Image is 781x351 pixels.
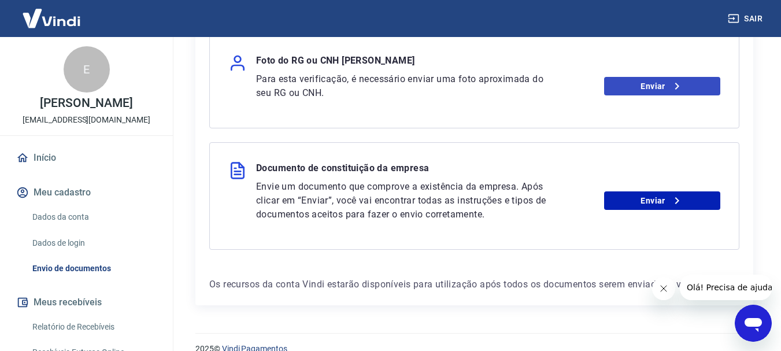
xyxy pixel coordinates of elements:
a: Dados de login [28,231,159,255]
p: Os recursos da conta Vindi estarão disponíveis para utilização após todos os documentos serem env... [209,278,739,291]
span: Olá! Precisa de ajuda? [7,8,97,17]
img: file.3f2e98d22047474d3a157069828955b5.svg [228,161,247,180]
p: Envie um documento que comprove a existência da empresa. Após clicar em “Enviar”, você vai encont... [256,180,558,221]
p: Para esta verificação, é necessário enviar uma foto aproximada do seu RG ou CNH. [256,72,558,100]
p: [PERSON_NAME] [40,97,132,109]
a: Dados da conta [28,205,159,229]
p: Foto do RG ou CNH [PERSON_NAME] [256,54,414,72]
a: Enviar [604,191,720,210]
img: user.af206f65c40a7206969b71a29f56cfb7.svg [228,54,247,72]
div: E [64,46,110,93]
button: Meu cadastro [14,180,159,205]
iframe: Botão para abrir a janela de mensagens [735,305,772,342]
a: Relatório de Recebíveis [28,315,159,339]
a: Início [14,145,159,171]
a: Envio de documentos [28,257,159,280]
iframe: Fechar mensagem [652,277,675,300]
p: [EMAIL_ADDRESS][DOMAIN_NAME] [23,114,150,126]
img: Vindi [14,1,89,36]
button: Meus recebíveis [14,290,159,315]
iframe: Mensagem da empresa [680,275,772,300]
p: Documento de constituição da empresa [256,161,429,180]
a: Enviar [604,77,720,95]
button: Sair [726,8,767,29]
